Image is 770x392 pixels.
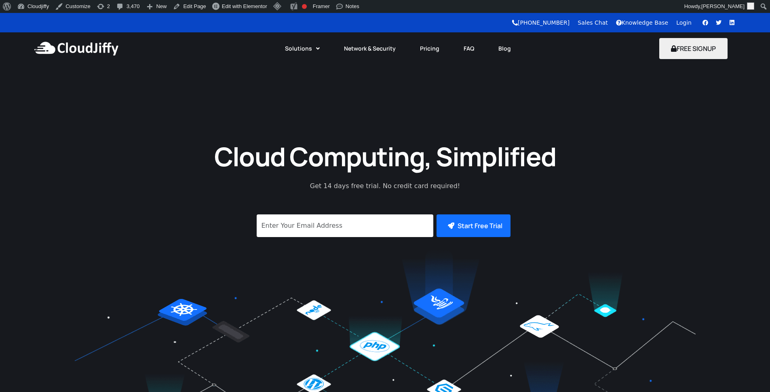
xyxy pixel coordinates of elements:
[451,40,486,57] a: FAQ
[203,140,567,173] h1: Cloud Computing, Simplified
[274,181,496,191] p: Get 14 days free trial. No credit card required!
[578,19,608,26] a: Sales Chat
[659,38,728,59] button: FREE SIGNUP
[408,40,451,57] a: Pricing
[257,214,433,237] input: Enter Your Email Address
[222,3,267,9] span: Edit with Elementor
[676,19,692,26] a: Login
[512,19,570,26] a: [PHONE_NUMBER]
[302,4,307,9] div: Focus keyphrase not set
[701,3,745,9] span: [PERSON_NAME]
[437,214,511,237] button: Start Free Trial
[332,40,408,57] a: Network & Security
[486,40,523,57] a: Blog
[616,19,669,26] a: Knowledge Base
[273,40,332,57] a: Solutions
[659,44,728,53] a: FREE SIGNUP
